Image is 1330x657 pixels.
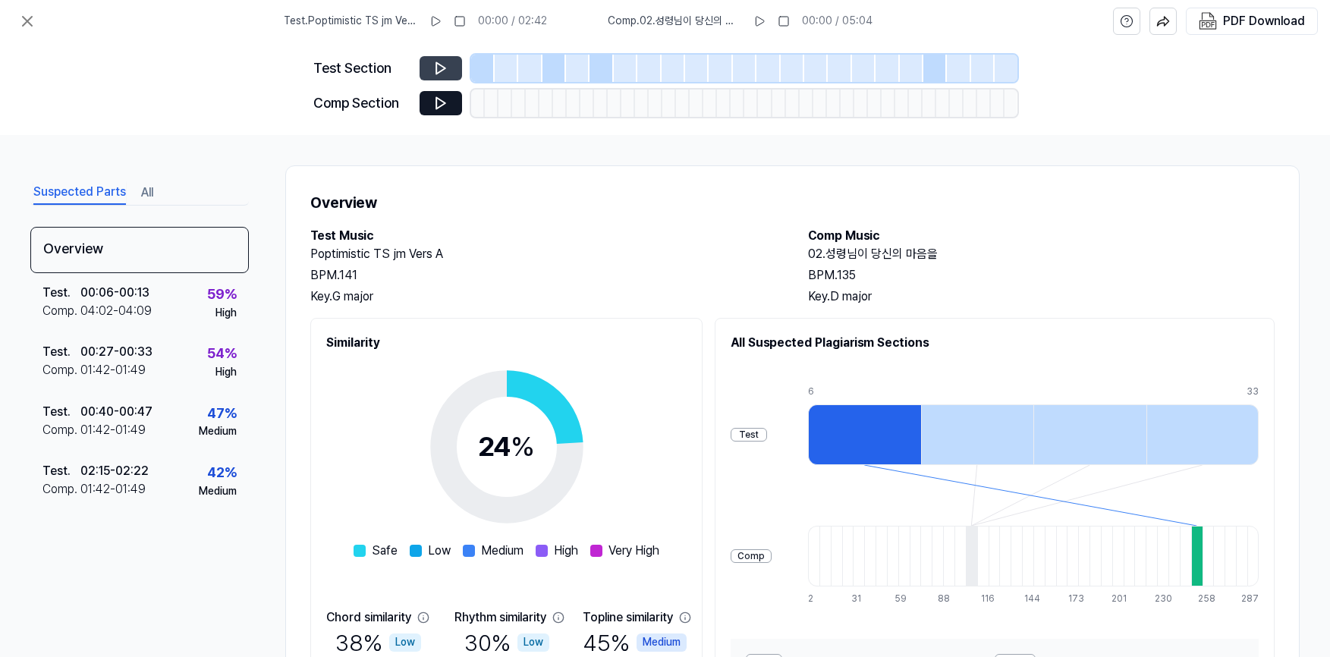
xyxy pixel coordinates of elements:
[428,542,451,560] span: Low
[608,542,659,560] span: Very High
[1155,593,1166,605] div: 230
[731,428,767,442] div: Test
[42,302,80,320] div: Comp .
[1198,593,1209,605] div: 258
[310,227,778,245] h2: Test Music
[731,334,1259,352] h2: All Suspected Plagiarism Sections
[1113,8,1140,35] button: help
[80,343,152,361] div: 00:27 - 00:33
[1156,14,1170,28] img: share
[731,549,772,564] div: Comp
[938,593,949,605] div: 88
[808,385,921,398] div: 6
[895,593,906,605] div: 59
[284,14,417,29] span: Test . Poptimistic TS jm Vers A
[313,93,410,115] div: Comp Section
[80,421,146,439] div: 01:42 - 01:49
[42,403,80,421] div: Test .
[310,245,778,263] h2: Poptimistic TS jm Vers A
[1241,593,1259,605] div: 287
[30,227,249,273] div: Overview
[207,403,237,425] div: 47 %
[310,190,1275,215] h1: Overview
[608,14,741,29] span: Comp . 02.성령님이 당신의 마음을
[80,284,149,302] div: 00:06 - 00:13
[1199,12,1217,30] img: PDF Download
[310,266,778,284] div: BPM. 141
[478,14,547,29] div: 00:00 / 02:42
[583,608,673,627] div: Topline similarity
[1068,593,1080,605] div: 173
[481,542,524,560] span: Medium
[80,480,146,498] div: 01:42 - 01:49
[80,302,152,320] div: 04:02 - 04:09
[80,361,146,379] div: 01:42 - 01:49
[207,343,237,365] div: 54 %
[637,633,687,652] div: Medium
[478,426,535,467] div: 24
[389,633,421,652] div: Low
[454,608,546,627] div: Rhythm similarity
[1120,14,1133,29] svg: help
[199,484,237,499] div: Medium
[808,227,1275,245] h2: Comp Music
[554,542,578,560] span: High
[1247,385,1259,398] div: 33
[511,430,535,463] span: %
[42,361,80,379] div: Comp .
[802,14,873,29] div: 00:00 / 05:04
[199,424,237,439] div: Medium
[808,288,1275,306] div: Key. D major
[808,245,1275,263] h2: 02.성령님이 당신의 마음을
[207,462,237,484] div: 42 %
[80,403,152,421] div: 00:40 - 00:47
[981,593,992,605] div: 116
[42,284,80,302] div: Test .
[1223,11,1305,31] div: PDF Download
[141,181,153,205] button: All
[42,343,80,361] div: Test .
[326,334,687,352] h2: Similarity
[215,365,237,380] div: High
[808,266,1275,284] div: BPM. 135
[80,462,149,480] div: 02:15 - 02:22
[33,181,126,205] button: Suspected Parts
[42,462,80,480] div: Test .
[1111,593,1123,605] div: 201
[42,421,80,439] div: Comp .
[808,593,819,605] div: 2
[313,58,410,80] div: Test Section
[372,542,398,560] span: Safe
[1196,8,1308,34] button: PDF Download
[517,633,549,652] div: Low
[310,288,778,306] div: Key. G major
[851,593,863,605] div: 31
[1024,593,1036,605] div: 144
[42,480,80,498] div: Comp .
[215,306,237,321] div: High
[326,608,411,627] div: Chord similarity
[207,284,237,306] div: 59 %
